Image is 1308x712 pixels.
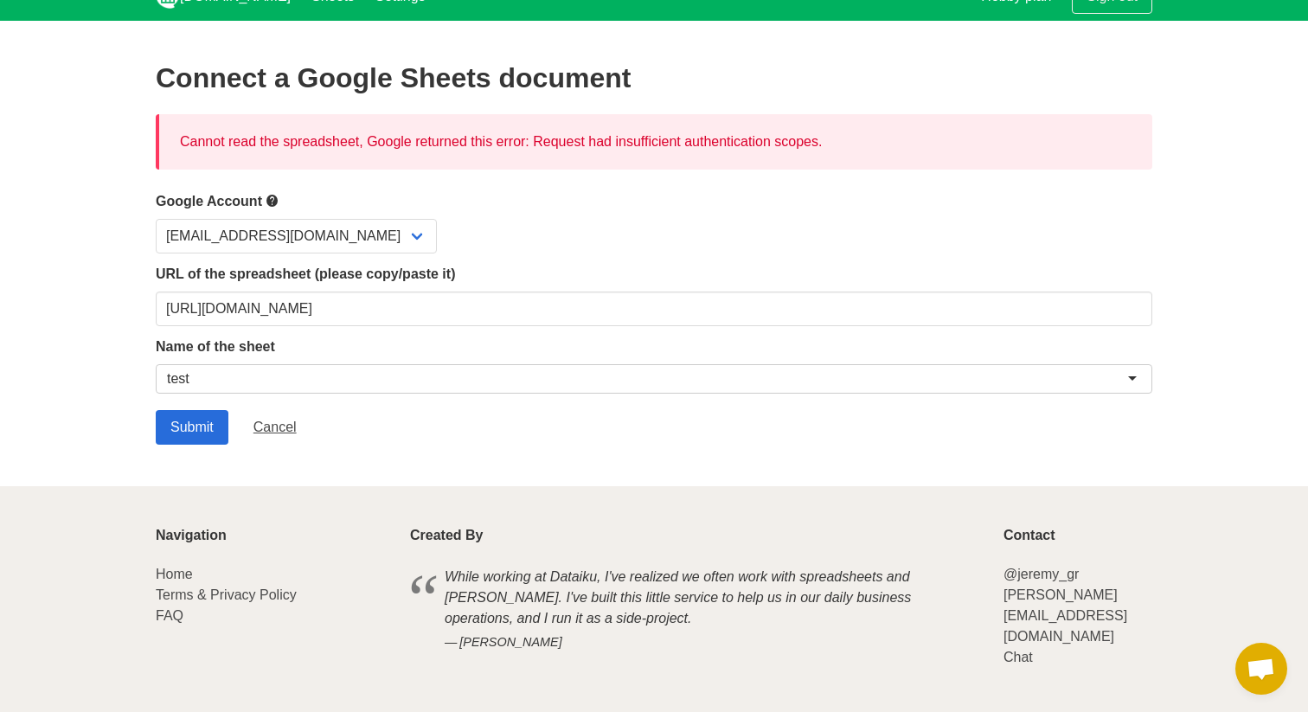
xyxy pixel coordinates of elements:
a: Open chat [1235,643,1287,695]
p: Contact [1003,528,1152,543]
div: test [167,370,189,388]
label: Google Account [156,190,1152,212]
h2: Connect a Google Sheets document [156,62,1152,93]
p: Navigation [156,528,389,543]
label: URL of the spreadsheet (please copy/paste it) [156,264,1152,285]
blockquote: While working at Dataiku, I've realized we often work with spreadsheets and [PERSON_NAME]. I've b... [410,564,983,655]
a: Cancel [239,410,311,445]
a: Terms & Privacy Policy [156,587,297,602]
div: Cannot read the spreadsheet, Google returned this error: Request had insufficient authentication ... [156,114,1152,170]
label: Name of the sheet [156,337,1152,357]
a: [PERSON_NAME][EMAIL_ADDRESS][DOMAIN_NAME] [1003,587,1127,644]
input: Submit [156,410,228,445]
p: Created By [410,528,983,543]
a: Chat [1003,650,1033,664]
a: Home [156,567,193,581]
cite: [PERSON_NAME] [445,633,948,652]
a: @jeremy_gr [1003,567,1079,581]
input: Should start with https://docs.google.com/spreadsheets/d/ [156,292,1152,326]
a: FAQ [156,608,183,623]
